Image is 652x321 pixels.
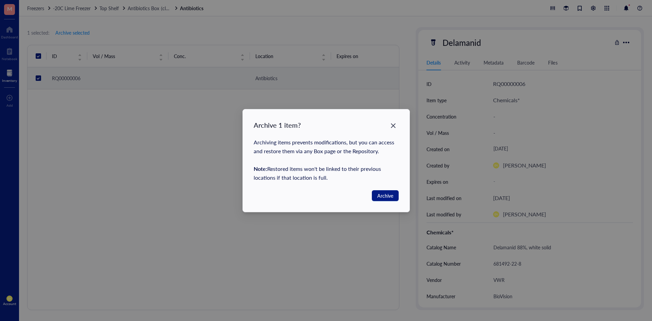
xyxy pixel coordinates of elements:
[377,192,393,199] span: Archive
[254,120,399,130] div: Archive 1 item?
[387,120,398,131] button: Close
[254,165,267,173] b: Note:
[254,138,399,182] div: Archiving items prevents modifications, but you can access and restore them via any Box page or t...
[387,122,398,130] span: Close
[372,190,398,201] button: Archive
